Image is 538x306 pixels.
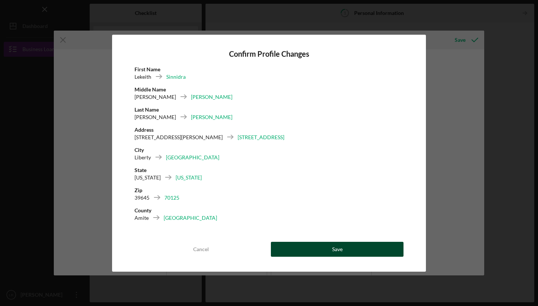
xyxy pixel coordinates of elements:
div: Save [332,242,343,257]
div: 39645 [134,194,149,202]
div: Cancel [193,242,209,257]
b: County [134,207,151,213]
div: [PERSON_NAME] [191,93,232,101]
b: City [134,147,144,153]
div: [PERSON_NAME] [134,93,176,101]
div: Sinnidra [166,73,186,81]
div: 70125 [164,194,179,202]
button: Save [271,242,403,257]
div: [GEOGRAPHIC_DATA] [166,154,219,161]
b: Middle Name [134,86,166,93]
div: Liberty [134,154,151,161]
b: Address [134,127,154,133]
button: Cancel [134,242,267,257]
div: [STREET_ADDRESS] [238,134,284,141]
b: Zip [134,187,142,193]
div: Lekeith [134,73,151,81]
div: [US_STATE] [134,174,161,181]
div: Amite [134,214,149,222]
b: First Name [134,66,160,72]
div: [PERSON_NAME] [134,113,176,121]
h4: Confirm Profile Changes [134,50,403,58]
div: [STREET_ADDRESS][PERSON_NAME] [134,134,223,141]
b: Last Name [134,106,159,113]
div: [US_STATE] [176,174,202,181]
div: [PERSON_NAME] [191,113,232,121]
b: State [134,167,146,173]
div: [GEOGRAPHIC_DATA] [164,214,217,222]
